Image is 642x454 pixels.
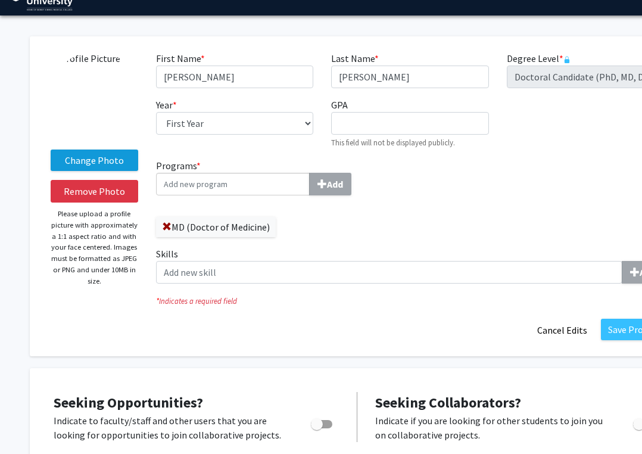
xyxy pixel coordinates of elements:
[54,413,288,442] p: Indicate to faculty/staff and other users that you are looking for opportunities to join collabor...
[507,51,571,66] label: Degree Level
[51,51,140,141] img: Profile Picture
[51,150,138,171] label: ChangeProfile Picture
[375,413,610,442] p: Indicate if you are looking for other students to join you on collaborative projects.
[51,209,138,287] p: Please upload a profile picture with approximately a 1:1 aspect ratio and with your face centered...
[529,319,595,341] button: Cancel Edits
[156,217,276,237] label: MD (Doctor of Medicine)
[563,56,571,63] svg: This information is provided and automatically updated by Thomas Jefferson University and is not ...
[331,138,455,147] small: This field will not be displayed publicly.
[156,51,205,66] label: First Name
[327,178,343,190] b: Add
[306,413,339,431] div: Toggle
[331,98,348,112] label: GPA
[331,51,379,66] label: Last Name
[156,98,177,112] label: Year
[156,158,401,195] label: Programs
[156,261,622,284] input: SkillsAdd
[9,400,51,445] iframe: Chat
[156,173,310,195] input: Programs*Add
[51,180,138,203] button: Remove Photo
[54,393,203,412] span: Seeking Opportunities?
[309,173,351,195] button: Programs*
[375,393,521,412] span: Seeking Collaborators?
